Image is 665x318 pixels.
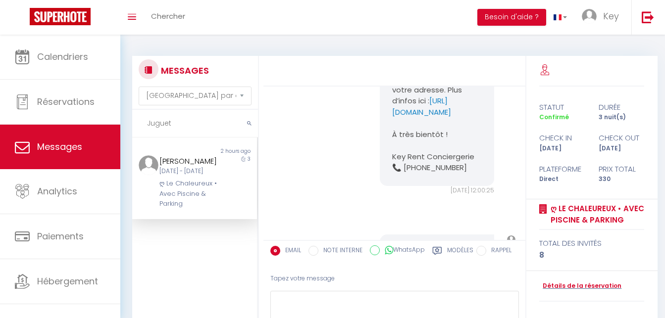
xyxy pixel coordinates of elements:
[533,132,592,144] div: check in
[30,8,91,25] img: Super Booking
[486,246,512,257] label: RAPPEL
[642,11,654,23] img: logout
[539,237,644,249] div: total des invités
[533,101,592,113] div: statut
[132,110,258,137] input: Rechercher un mot clé
[592,163,651,175] div: Prix total
[158,59,209,82] h3: MESSAGES
[159,167,219,176] div: [DATE] - [DATE]
[139,155,158,175] img: ...
[547,203,644,226] a: ღ Le Chaleureux • Avec Piscine & Parking
[37,185,77,197] span: Analytics
[159,179,219,209] div: ღ Le Chaleureux • Avec Piscine & Parking
[447,246,473,258] label: Modèles
[392,95,451,117] a: [URL][DOMAIN_NAME]
[8,4,38,34] button: Ouvrir le widget de chat LiveChat
[159,155,219,167] div: [PERSON_NAME]
[592,144,651,153] div: [DATE]
[195,147,257,155] div: 2 hours ago
[248,155,251,163] span: 3
[380,245,425,256] label: WhatsApp
[592,132,651,144] div: check out
[623,273,658,311] iframe: Chat
[380,186,494,195] div: [DATE] 12:00:25
[37,140,82,153] span: Messages
[539,113,569,121] span: Confirmé
[37,275,98,287] span: Hébergement
[151,11,185,21] span: Chercher
[592,113,651,122] div: 3 nuit(s)
[533,144,592,153] div: [DATE]
[603,10,619,22] span: Key
[539,281,621,291] a: Détails de la réservation
[270,267,519,291] div: Tapez votre message
[37,230,84,242] span: Paiements
[533,175,592,184] div: Direct
[533,163,592,175] div: Plateforme
[592,101,651,113] div: durée
[318,246,362,257] label: NOTE INTERNE
[592,175,651,184] div: 330
[280,246,301,257] label: EMAIL
[37,95,95,108] span: Réservations
[507,235,515,244] img: ...
[582,9,597,24] img: ...
[477,9,546,26] button: Besoin d'aide ?
[37,50,88,63] span: Calendriers
[539,249,644,261] div: 8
